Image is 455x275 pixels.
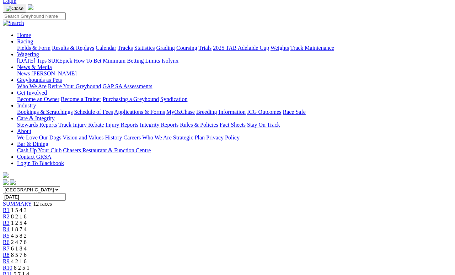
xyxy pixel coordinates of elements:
div: News & Media [17,70,452,77]
a: Schedule of Fees [74,109,113,115]
a: Stewards Reports [17,122,57,128]
span: 4 2 1 6 [11,258,27,264]
span: 1 8 7 4 [11,226,27,232]
input: Search [3,12,66,20]
span: 6 1 8 4 [11,245,27,252]
img: logo-grsa-white.png [28,4,33,10]
a: SUREpick [48,58,72,64]
img: logo-grsa-white.png [3,172,9,178]
a: Bookings & Scratchings [17,109,73,115]
a: Fact Sheets [220,122,246,128]
a: Who We Are [17,83,47,89]
a: Contact GRSA [17,154,51,160]
a: Tracks [118,45,133,51]
a: R1 [3,207,10,213]
a: [PERSON_NAME] [31,70,76,76]
span: 8 5 7 6 [11,252,27,258]
a: R5 [3,233,10,239]
a: R8 [3,252,10,258]
div: Greyhounds as Pets [17,83,452,90]
a: Industry [17,102,36,109]
div: Get Involved [17,96,452,102]
a: Wagering [17,51,39,57]
img: facebook.svg [3,179,9,185]
a: R9 [3,258,10,264]
a: Retire Your Greyhound [48,83,101,89]
a: Bar & Dining [17,141,48,147]
a: Results & Replays [52,45,94,51]
a: Login To Blackbook [17,160,64,166]
a: Who We Are [142,134,172,141]
a: Integrity Reports [140,122,178,128]
span: 2 4 7 6 [11,239,27,245]
a: GAP SA Assessments [103,83,152,89]
a: Become a Trainer [61,96,101,102]
a: Track Maintenance [290,45,334,51]
a: Applications & Forms [114,109,165,115]
a: Privacy Policy [206,134,240,141]
a: Track Injury Rebate [58,122,104,128]
div: Racing [17,45,452,51]
a: Cash Up Your Club [17,147,61,153]
div: Bar & Dining [17,147,452,154]
a: R10 [3,265,12,271]
a: Weights [271,45,289,51]
a: Statistics [134,45,155,51]
a: We Love Our Dogs [17,134,61,141]
button: Toggle navigation [3,5,26,12]
a: R6 [3,239,10,245]
a: Syndication [160,96,187,102]
a: Fields & Form [17,45,50,51]
a: Coursing [176,45,197,51]
a: Grading [156,45,175,51]
span: 1 2 5 4 [11,220,27,226]
span: 8 2 5 1 [14,265,30,271]
a: Vision and Values [63,134,103,141]
a: History [105,134,122,141]
img: twitter.svg [10,179,16,185]
div: Care & Integrity [17,122,452,128]
img: Close [6,6,23,11]
span: 12 races [33,201,52,207]
a: Race Safe [283,109,305,115]
span: 8 2 1 6 [11,213,27,220]
a: Purchasing a Greyhound [103,96,159,102]
a: Careers [123,134,141,141]
a: SUMMARY [3,201,32,207]
span: R3 [3,220,10,226]
span: 4 5 8 2 [11,233,27,239]
a: Injury Reports [105,122,138,128]
a: Strategic Plan [173,134,205,141]
div: Industry [17,109,452,115]
a: R2 [3,213,10,220]
a: Get Involved [17,90,47,96]
a: Chasers Restaurant & Function Centre [63,147,151,153]
a: 2025 TAB Adelaide Cup [213,45,269,51]
a: R4 [3,226,10,232]
a: Rules & Policies [180,122,218,128]
a: News [17,70,30,76]
a: MyOzChase [166,109,195,115]
a: Trials [198,45,212,51]
a: Racing [17,38,33,44]
a: [DATE] Tips [17,58,47,64]
a: Minimum Betting Limits [103,58,160,64]
a: Greyhounds as Pets [17,77,62,83]
a: Calendar [96,45,116,51]
a: Stay On Track [247,122,280,128]
input: Select date [3,193,66,201]
span: 1 5 4 3 [11,207,27,213]
a: Isolynx [161,58,178,64]
a: R7 [3,245,10,252]
img: Search [3,20,24,26]
a: News & Media [17,64,52,70]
